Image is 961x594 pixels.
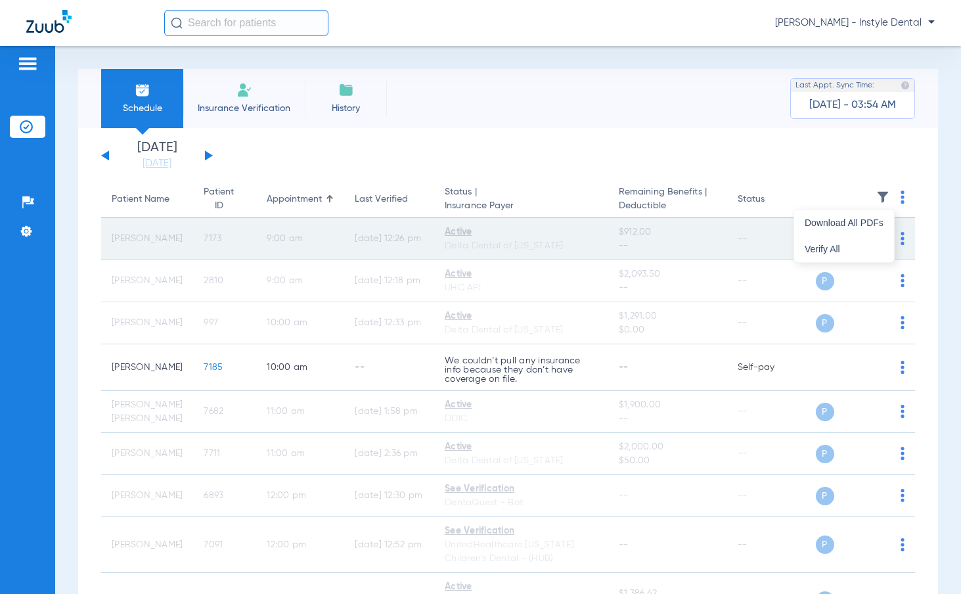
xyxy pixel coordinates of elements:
[344,391,434,433] td: [DATE] 1:58 PM
[445,524,598,538] div: See Verification
[445,496,598,510] div: DentaQuest - Bot
[901,316,905,329] img: group-dot-blue.svg
[727,181,816,218] th: Status
[256,517,344,573] td: 12:00 PM
[445,199,598,213] span: Insurance Payer
[204,449,220,458] span: 7711
[204,318,218,327] span: 997
[118,141,196,170] li: [DATE]
[775,16,935,30] span: [PERSON_NAME] - Instyle Dental
[619,491,629,500] span: --
[256,344,344,391] td: 10:00 AM
[816,403,834,421] span: P
[901,191,905,204] img: group-dot-blue.svg
[256,475,344,517] td: 12:00 PM
[445,239,598,253] div: Delta Dental of [US_STATE]
[344,433,434,475] td: [DATE] 2:36 PM
[445,482,598,496] div: See Verification
[101,344,193,391] td: [PERSON_NAME]
[445,267,598,281] div: Active
[901,232,905,245] img: group-dot-blue.svg
[445,225,598,239] div: Active
[727,344,816,391] td: Self-pay
[901,447,905,460] img: group-dot-blue.svg
[344,517,434,573] td: [DATE] 12:52 PM
[204,185,234,213] div: Patient ID
[338,82,354,98] img: History
[727,260,816,302] td: --
[727,391,816,433] td: --
[816,536,834,554] span: P
[193,102,295,115] span: Insurance Verification
[619,398,717,412] span: $1,900.00
[895,531,961,594] iframe: Chat Widget
[901,361,905,374] img: group-dot-blue.svg
[619,267,717,281] span: $2,093.50
[256,433,344,475] td: 11:00 AM
[608,181,727,218] th: Remaining Benefits |
[204,407,223,416] span: 7682
[901,489,905,502] img: group-dot-blue.svg
[445,356,598,384] p: We couldn’t pull any insurance info because they don’t have coverage on file.
[445,412,598,426] div: DDIC
[809,99,896,112] span: [DATE] - 03:54 AM
[816,230,834,248] span: P
[355,193,408,206] div: Last Verified
[901,81,910,90] img: last sync help info
[816,272,834,290] span: P
[101,302,193,344] td: [PERSON_NAME]
[727,517,816,573] td: --
[256,302,344,344] td: 10:00 AM
[727,433,816,475] td: --
[111,102,173,115] span: Schedule
[619,225,717,239] span: $912.00
[445,323,598,337] div: Delta Dental of [US_STATE]
[101,475,193,517] td: [PERSON_NAME]
[816,445,834,463] span: P
[619,281,717,295] span: --
[204,276,223,285] span: 2810
[619,323,717,337] span: $0.00
[344,302,434,344] td: [DATE] 12:33 PM
[445,538,598,566] div: UnitedHealthcare [US_STATE] Children's Dental - (HUB)
[112,193,183,206] div: Patient Name
[17,56,38,72] img: hamburger-icon
[256,260,344,302] td: 9:00 AM
[204,491,223,500] span: 6893
[112,193,169,206] div: Patient Name
[204,234,221,243] span: 7173
[204,540,223,549] span: 7091
[344,260,434,302] td: [DATE] 12:18 PM
[795,79,874,92] span: Last Appt. Sync Time:
[619,540,629,549] span: --
[101,391,193,433] td: [PERSON_NAME] [PERSON_NAME]
[619,363,629,372] span: --
[901,405,905,418] img: group-dot-blue.svg
[344,475,434,517] td: [DATE] 12:30 PM
[344,344,434,391] td: --
[26,10,72,33] img: Zuub Logo
[101,517,193,573] td: [PERSON_NAME]
[445,309,598,323] div: Active
[619,309,717,323] span: $1,291.00
[727,475,816,517] td: --
[101,260,193,302] td: [PERSON_NAME]
[901,274,905,287] img: group-dot-blue.svg
[204,185,246,213] div: Patient ID
[171,17,183,29] img: Search Icon
[267,193,334,206] div: Appointment
[236,82,252,98] img: Manual Insurance Verification
[727,302,816,344] td: --
[118,157,196,170] a: [DATE]
[135,82,150,98] img: Schedule
[619,440,717,454] span: $2,000.00
[619,239,717,253] span: --
[164,10,328,36] input: Search for patients
[315,102,377,115] span: History
[101,433,193,475] td: [PERSON_NAME]
[445,580,598,594] div: Active
[445,281,598,295] div: UHC API
[816,314,834,332] span: P
[344,218,434,260] td: [DATE] 12:26 PM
